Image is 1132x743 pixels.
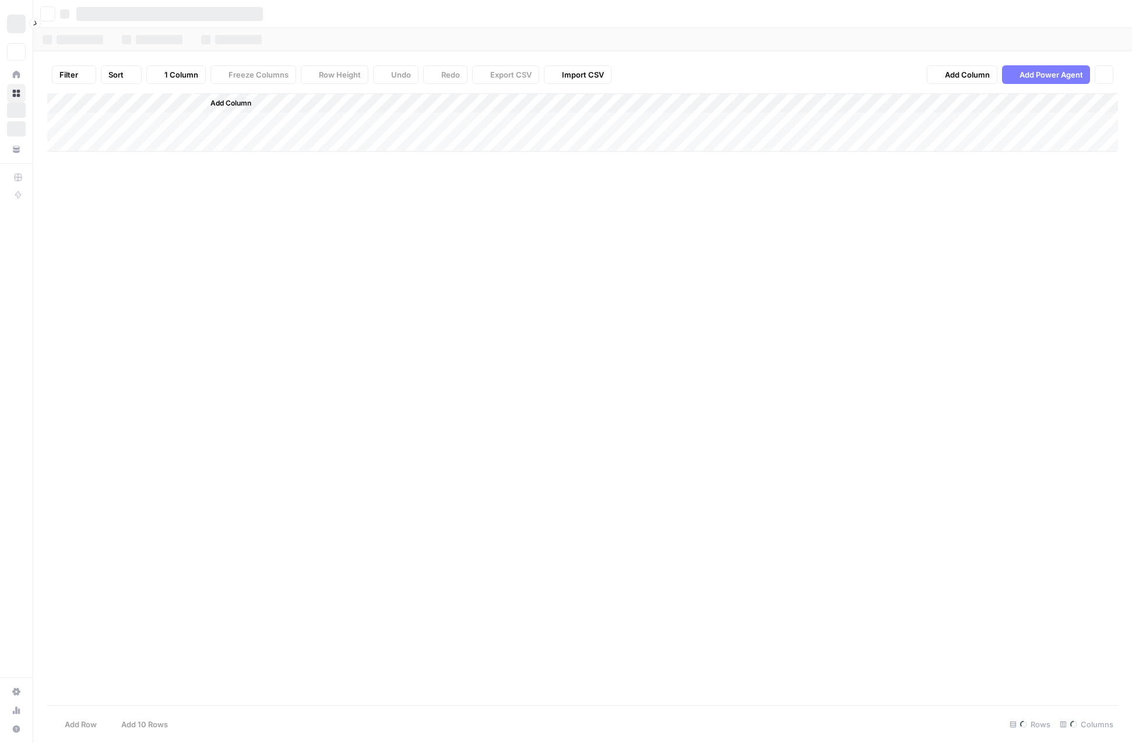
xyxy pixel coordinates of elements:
span: Export CSV [490,69,532,80]
span: Redo [441,69,460,80]
a: Your Data [7,140,26,159]
span: Add 10 Rows [121,719,168,730]
button: Import CSV [544,65,611,84]
span: Undo [391,69,411,80]
span: Add Column [945,69,990,80]
div: Rows [1005,715,1055,734]
button: Add 10 Rows [104,715,175,734]
button: Export CSV [472,65,539,84]
button: Help + Support [7,720,26,738]
span: Add Row [65,719,97,730]
button: Add Column [927,65,997,84]
button: Redo [423,65,467,84]
button: Add Row [47,715,104,734]
button: Undo [373,65,419,84]
span: 1 Column [164,69,198,80]
span: Filter [59,69,78,80]
button: Row Height [301,65,368,84]
button: Freeze Columns [210,65,296,84]
button: Filter [52,65,96,84]
button: Add Column [195,96,256,111]
a: Browse [7,84,26,103]
button: Sort [101,65,142,84]
span: Import CSV [562,69,604,80]
a: Home [7,65,26,84]
a: Settings [7,682,26,701]
a: Usage [7,701,26,720]
span: Add Column [210,98,251,108]
span: Freeze Columns [228,69,289,80]
button: 1 Column [146,65,206,84]
span: Row Height [319,69,361,80]
span: Sort [108,69,124,80]
button: Add Power Agent [1002,65,1090,84]
div: Columns [1055,715,1118,734]
span: Add Power Agent [1019,69,1083,80]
